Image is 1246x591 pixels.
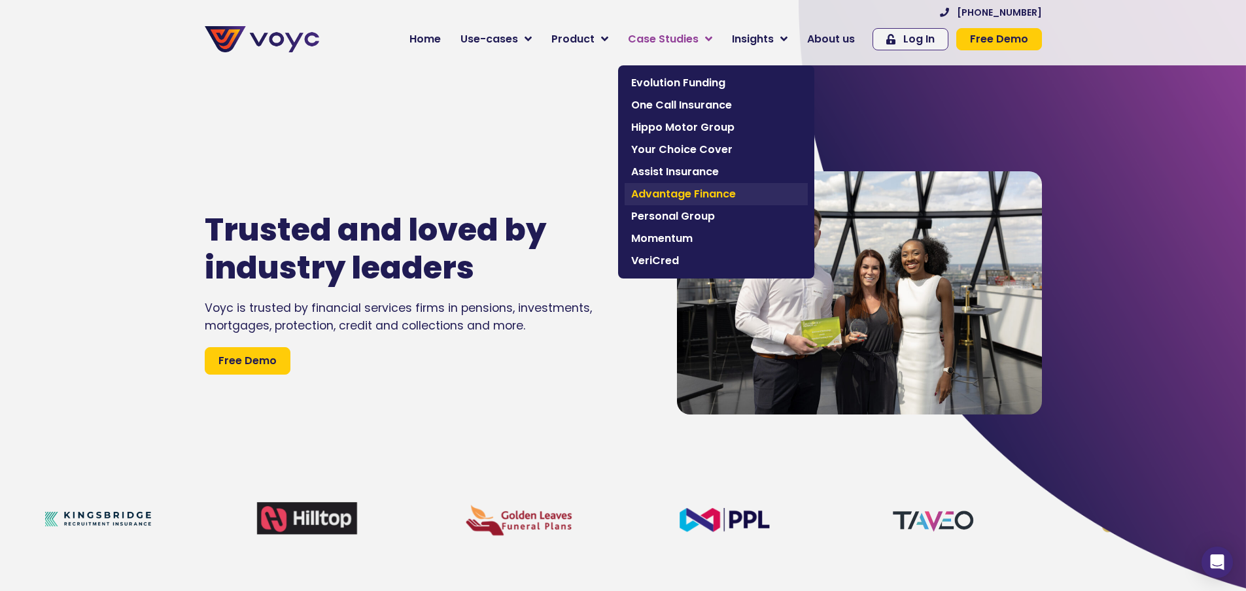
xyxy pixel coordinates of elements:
span: One Call Insurance [631,97,801,113]
h1: Trusted and loved by industry leaders [205,211,598,286]
a: Free Demo [956,28,1042,50]
a: [PHONE_NUMBER] [940,8,1042,17]
span: Free Demo [218,353,277,369]
a: Use-cases [451,26,542,52]
span: About us [807,31,855,47]
span: Hippo Motor Group [631,120,801,135]
a: Evolution Funding [625,72,808,94]
a: About us [797,26,865,52]
span: Momentum [631,231,801,246]
a: Advantage Finance [625,183,808,205]
a: Home [400,26,451,52]
span: Your Choice Cover [631,142,801,158]
a: Insights [722,26,797,52]
span: Home [409,31,441,47]
span: Evolution Funding [631,75,801,91]
span: Free Demo [970,34,1028,44]
a: Your Choice Cover [625,139,808,161]
a: VeriCred [625,250,808,272]
a: Personal Group [625,205,808,228]
a: Assist Insurance [625,161,808,183]
span: Product [551,31,595,47]
span: Insights [732,31,774,47]
a: Free Demo [205,347,290,375]
span: Assist Insurance [631,164,801,180]
span: Use-cases [460,31,518,47]
a: Case Studies [618,26,722,52]
span: Advantage Finance [631,186,801,202]
a: Log In [873,28,948,50]
div: Open Intercom Messenger [1202,547,1233,578]
a: Hippo Motor Group [625,116,808,139]
a: Momentum [625,228,808,250]
span: VeriCred [631,253,801,269]
img: voyc-full-logo [205,26,319,52]
span: Personal Group [631,209,801,224]
span: Log In [903,34,935,44]
span: [PHONE_NUMBER] [957,8,1042,17]
a: Product [542,26,618,52]
div: Voyc is trusted by financial services firms in pensions, investments, mortgages, protection, cred... [205,299,638,334]
a: One Call Insurance [625,94,808,116]
span: Case Studies [628,31,699,47]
